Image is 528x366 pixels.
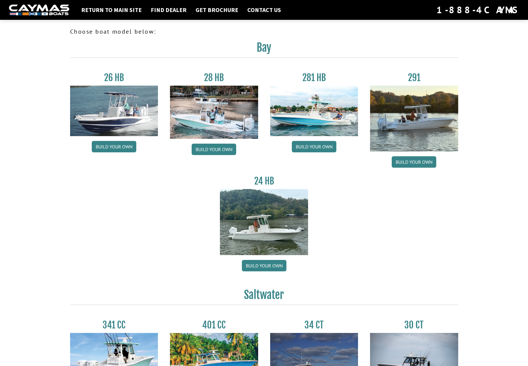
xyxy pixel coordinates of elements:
a: Return to main site [78,6,145,14]
p: Choose boat model below: [70,27,458,36]
img: 28-hb-twin.jpg [270,86,358,136]
h3: 24 HB [220,175,308,187]
img: 26_new_photo_resized.jpg [70,86,158,136]
a: Build your own [392,156,436,168]
a: Get Brochure [193,6,241,14]
h3: 28 HB [170,72,258,83]
h3: 26 HB [70,72,158,83]
a: Contact Us [244,6,284,14]
a: Find Dealer [148,6,190,14]
h3: 34 CT [270,319,358,331]
h2: Saltwater [70,288,458,305]
h3: 291 [370,72,458,83]
a: Build your own [242,260,286,271]
div: 1-888-4CAYMAS [437,3,519,17]
h3: 281 HB [270,72,358,83]
h3: 401 CC [170,319,258,331]
a: Build your own [192,144,236,155]
h3: 341 CC [70,319,158,331]
h3: 30 CT [370,319,458,331]
h2: Bay [70,41,458,58]
img: 291_Thumbnail.jpg [370,86,458,151]
img: 28_hb_thumbnail_for_caymas_connect.jpg [170,86,258,139]
img: white-logo-c9c8dbefe5ff5ceceb0f0178aa75bf4bb51f6bca0971e226c86eb53dfe498488.png [9,5,69,16]
a: Build your own [92,141,136,152]
a: Build your own [292,141,336,152]
img: 24_HB_thumbnail.jpg [220,189,308,255]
